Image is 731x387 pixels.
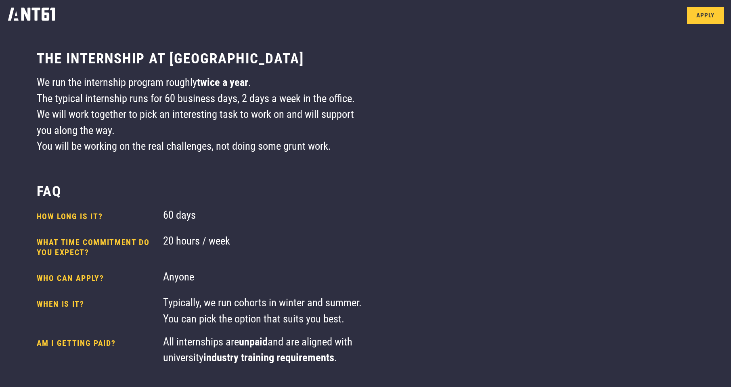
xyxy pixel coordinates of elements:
h4: How long is it? [37,212,156,222]
h3: FAQ [37,183,62,201]
div: Anyone [163,269,362,288]
div: 20 hours / week [163,233,362,262]
strong: twice a year [197,76,248,88]
div: All internships are and are aligned with university . [163,334,362,366]
h4: When is it? [37,299,156,322]
div: Typically, we run cohorts in winter and summer. You can pick the option that suits you best. [163,295,362,327]
h4: AM I GETTING PAID? [37,339,156,362]
div: 60 days [163,207,362,226]
strong: industry training requirements [203,351,334,364]
h4: Who can apply? [37,274,156,284]
h4: What time commitment do you expect? [37,238,156,257]
strong: unpaid [239,336,268,348]
h3: The internship at [GEOGRAPHIC_DATA] [37,50,304,68]
div: We run the internship program roughly . The typical internship runs for 60 business days, 2 days ... [37,75,362,154]
a: Apply [687,7,724,25]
